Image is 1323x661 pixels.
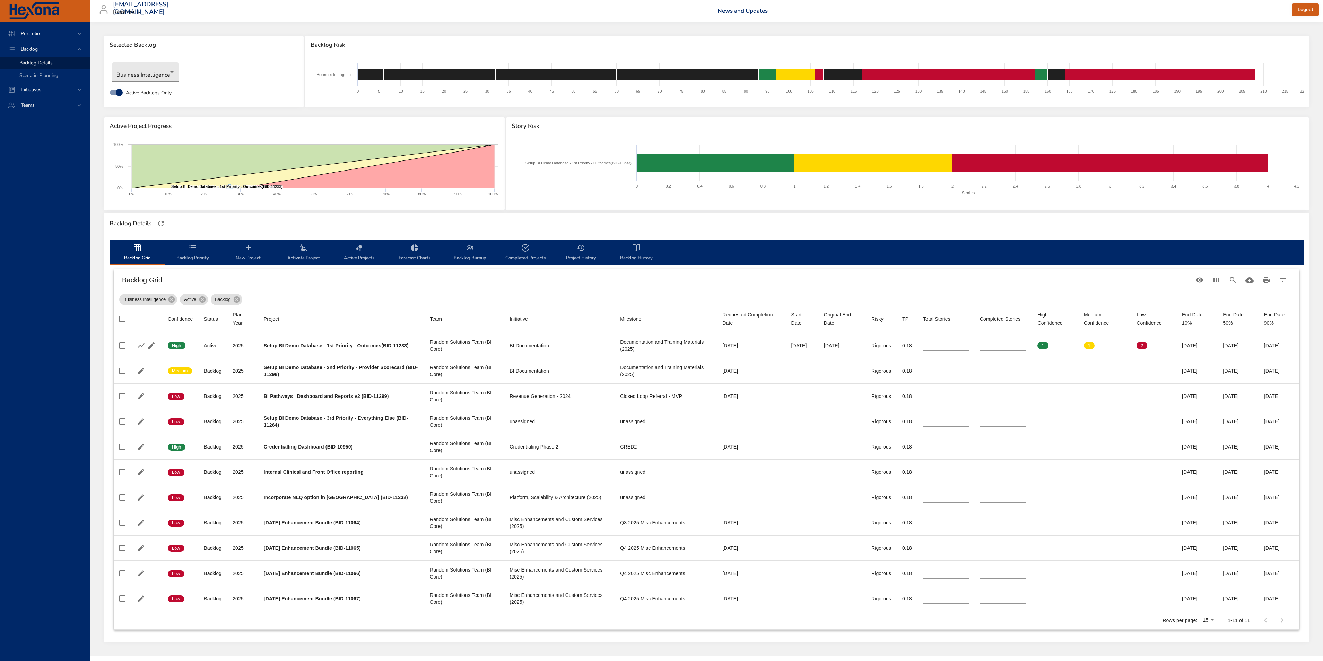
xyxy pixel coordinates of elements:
[1182,519,1212,526] div: [DATE]
[136,593,146,604] button: Edit Project Details
[1298,6,1313,14] span: Logout
[488,192,498,196] text: 100%
[902,342,912,349] div: 0.18
[1182,469,1212,476] div: [DATE]
[233,393,253,400] div: 2025
[722,367,780,374] div: [DATE]
[982,184,987,188] text: 2.2
[115,164,123,168] text: 50%
[722,311,780,327] div: Sort
[871,443,891,450] div: Rigorous
[430,465,498,479] div: Random Solutions Team (BI Core)
[1223,519,1253,526] div: [DATE]
[110,123,499,130] span: Active Project Progress
[620,315,641,323] div: Milestone
[136,340,146,351] button: Show Burnup
[211,296,235,303] span: Backlog
[225,244,272,262] span: New Project
[1217,89,1224,93] text: 200
[510,342,609,349] div: BI Documentation
[485,89,489,93] text: 30
[233,342,253,349] div: 2025
[1196,89,1202,93] text: 195
[430,389,498,403] div: Random Solutions Team (BI Core)
[1066,89,1072,93] text: 165
[112,62,179,82] div: Business Intelligence
[1037,311,1073,327] div: High Confidence
[463,89,468,93] text: 25
[894,89,900,93] text: 125
[510,393,609,400] div: Revenue Generation - 2024
[980,89,986,93] text: 145
[168,444,185,450] span: High
[1274,272,1291,288] button: Filter Table
[613,244,660,262] span: Backlog History
[557,244,604,262] span: Project History
[510,315,528,323] div: Sort
[620,519,711,526] div: Q3 2025 Misc Enhancements
[620,494,711,501] div: unassigned
[204,367,221,374] div: Backlog
[113,7,143,18] div: Raintree
[902,418,912,425] div: 0.18
[510,315,609,323] span: Initiative
[1208,272,1225,288] button: View Columns
[1264,367,1294,374] div: [DATE]
[1137,311,1171,327] div: Low Confidence
[156,218,166,229] button: Refresh Page
[824,184,829,188] text: 1.2
[923,315,950,323] div: Total Stories
[1239,89,1245,93] text: 205
[399,89,403,93] text: 10
[168,368,192,374] span: Medium
[1171,184,1176,188] text: 3.4
[786,89,792,93] text: 100
[204,315,221,323] span: Status
[620,364,711,378] div: Documentation and Training Materials (2025)
[280,244,327,262] span: Activate Project
[722,519,780,526] div: [DATE]
[1282,89,1288,93] text: 215
[430,315,442,323] div: Team
[1258,272,1274,288] button: Print
[136,442,146,452] button: Edit Project Details
[636,89,640,93] text: 65
[136,467,146,477] button: Edit Project Details
[357,89,359,93] text: 0
[791,311,813,327] span: Start Date
[620,469,711,476] div: unassigned
[528,89,532,93] text: 40
[722,89,726,93] text: 85
[615,89,619,93] text: 60
[418,192,426,196] text: 80%
[791,342,813,349] div: [DATE]
[446,244,494,262] span: Backlog Burnup
[1264,443,1294,450] div: [DATE]
[1225,272,1241,288] button: Search
[1152,89,1159,93] text: 185
[1182,418,1212,425] div: [DATE]
[8,2,60,20] img: Hexona
[204,519,221,526] div: Backlog
[168,315,193,323] div: Confidence
[824,311,860,327] span: Original End Date
[264,469,364,475] b: Internal Clinical and Front Office reporting
[871,315,884,323] div: Risky
[136,391,146,401] button: Edit Project Details
[136,543,146,553] button: Edit Project Details
[902,315,908,323] div: TP
[113,1,169,16] h3: [EMAIL_ADDRESS][DOMAIN_NAME]
[1137,342,1147,349] span: 2
[760,184,766,188] text: 0.8
[722,443,780,450] div: [DATE]
[119,296,170,303] span: Business Intelligence
[510,315,528,323] div: Initiative
[273,192,281,196] text: 40%
[264,343,409,348] b: Setup BI Demo Database - 1st Priority - Outcomes(BID-11233)
[1223,342,1253,349] div: [DATE]
[1261,89,1267,93] text: 210
[117,186,123,190] text: 0%
[1045,89,1051,93] text: 160
[502,244,549,262] span: Completed Projects
[829,89,835,93] text: 110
